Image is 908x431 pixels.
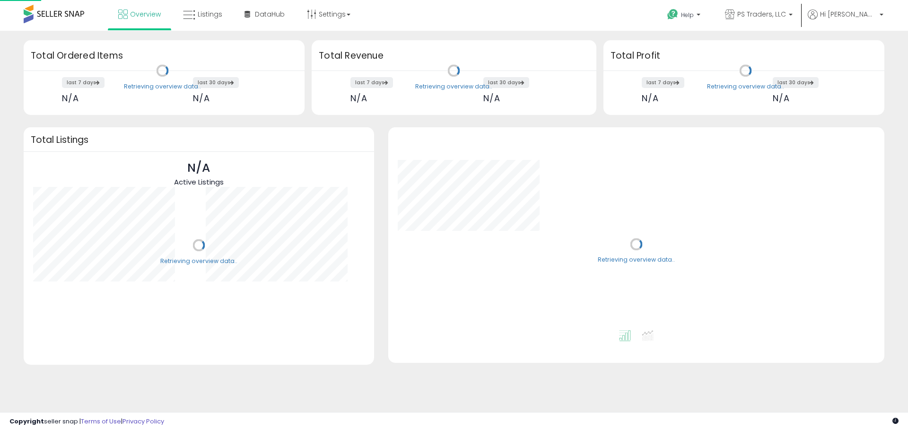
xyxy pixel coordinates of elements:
div: Retrieving overview data.. [124,82,201,91]
a: Help [660,1,710,31]
div: Retrieving overview data.. [707,82,784,91]
span: DataHub [255,9,285,19]
span: PS Traders, LLC [737,9,786,19]
i: Get Help [667,9,679,20]
a: Terms of Use [81,417,121,426]
strong: Copyright [9,417,44,426]
a: Privacy Policy [122,417,164,426]
span: Hi [PERSON_NAME] [820,9,877,19]
a: Hi [PERSON_NAME] [808,9,883,31]
span: Help [681,11,694,19]
span: Overview [130,9,161,19]
div: Retrieving overview data.. [415,82,492,91]
div: seller snap | | [9,417,164,426]
span: Listings [198,9,222,19]
div: Retrieving overview data.. [160,257,237,265]
div: Retrieving overview data.. [598,256,675,264]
